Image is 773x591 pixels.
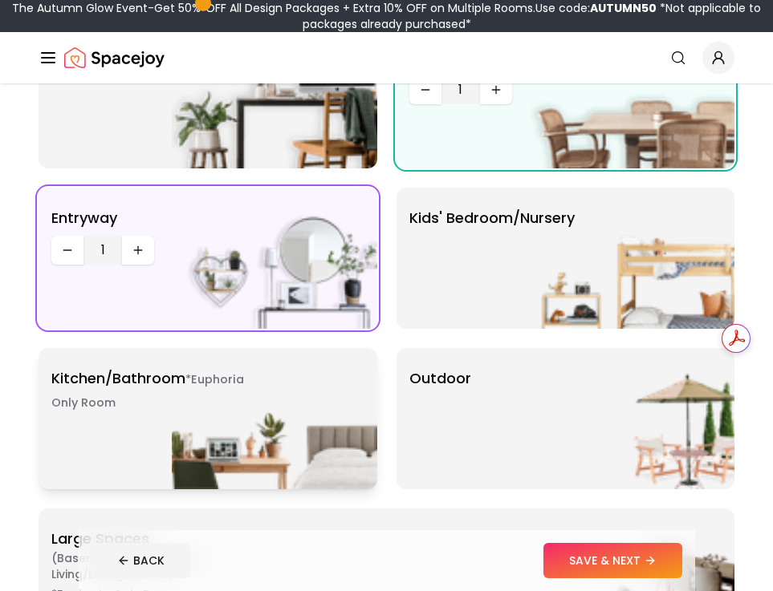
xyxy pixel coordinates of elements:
p: entryway [51,207,117,229]
img: Kitchen/Bathroom *Euphoria Only [172,348,377,489]
span: 1 [448,80,474,99]
button: Decrease quantity [51,236,83,265]
img: Kids' Bedroom/Nursery [529,188,734,329]
p: Kids' Bedroom/Nursery [409,207,575,229]
img: Office [172,27,377,168]
img: entryway [172,188,377,329]
img: Dining Room [529,27,734,168]
span: 1 [90,241,116,260]
img: Outdoor [529,348,734,489]
button: SAVE & NEXT [543,543,682,578]
button: BACK [92,543,190,578]
nav: Global [39,32,734,83]
p: Outdoor [409,367,471,390]
span: ( Basements, Studios, Open living/dining rooms ) [51,550,252,582]
p: Kitchen/Bathroom [51,367,252,414]
button: Increase quantity [122,236,154,265]
img: Spacejoy Logo [64,42,165,74]
a: Spacejoy [64,42,165,74]
button: Decrease quantity [409,75,441,104]
button: Increase quantity [480,75,512,104]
